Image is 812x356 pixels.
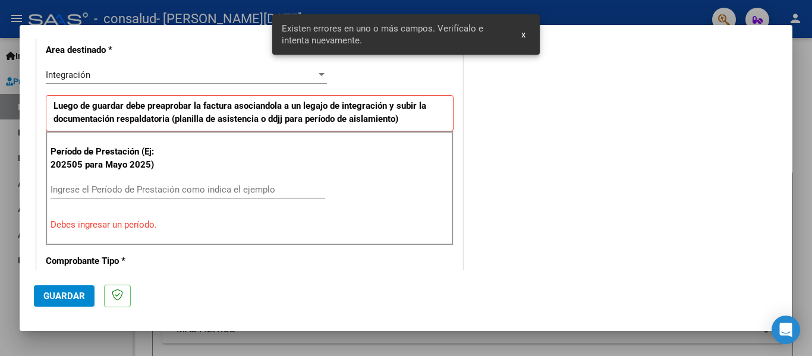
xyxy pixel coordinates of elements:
p: Debes ingresar un período. [51,218,449,232]
span: x [521,29,525,40]
p: Comprobante Tipo * [46,254,168,268]
span: Guardar [43,291,85,301]
strong: Luego de guardar debe preaprobar la factura asociandola a un legajo de integración y subir la doc... [53,100,426,125]
span: Integración [46,70,90,80]
button: Guardar [34,285,95,307]
p: Período de Prestación (Ej: 202505 para Mayo 2025) [51,145,170,172]
span: Existen errores en uno o más campos. Verifícalo e intenta nuevamente. [282,23,508,46]
div: Open Intercom Messenger [772,316,800,344]
button: x [512,24,535,45]
p: Area destinado * [46,43,168,57]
